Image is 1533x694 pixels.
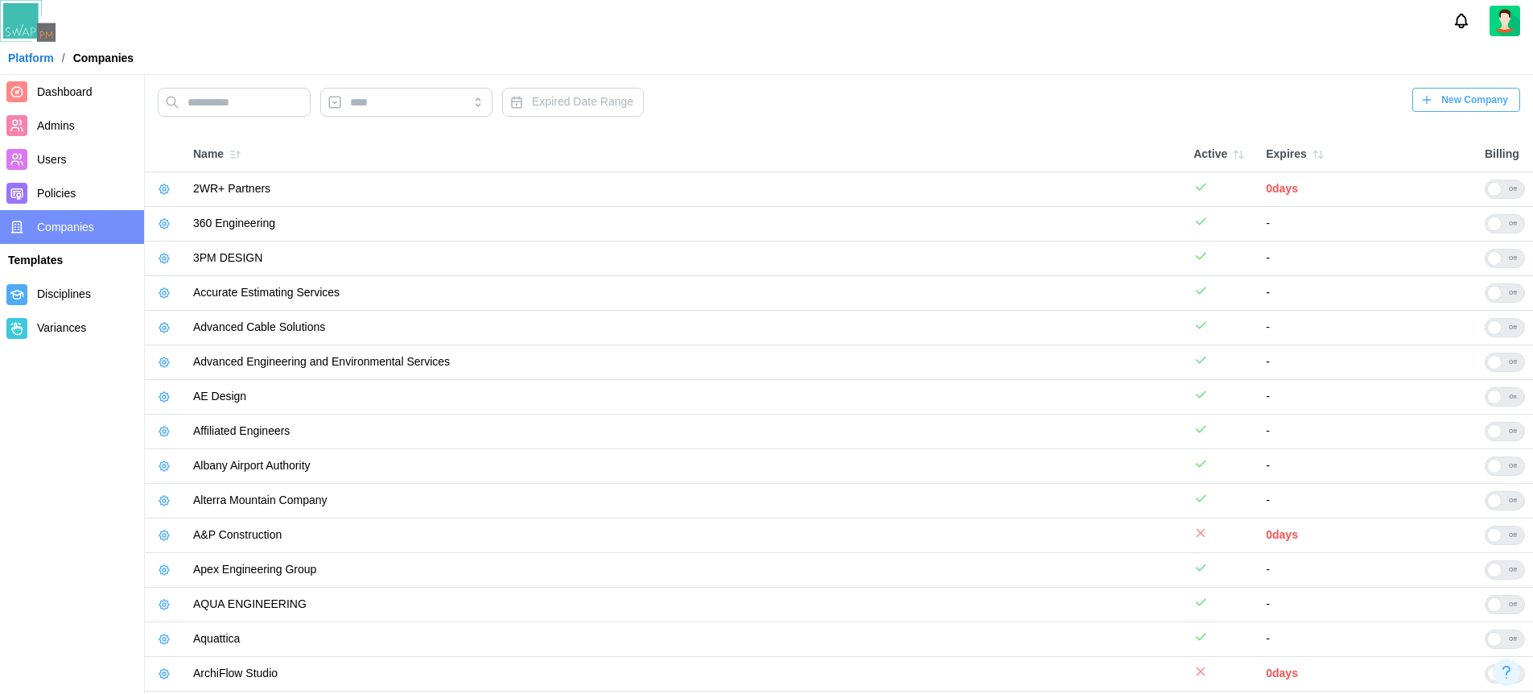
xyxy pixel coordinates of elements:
td: - [1258,207,1477,242]
td: AE Design [185,380,1185,415]
td: - [1258,484,1477,518]
div: Off [1502,353,1524,371]
div: Off [1502,596,1524,613]
td: - [1258,449,1477,484]
div: Off [1502,457,1524,475]
div: Off [1502,284,1524,302]
div: Off [1502,319,1524,337]
div: Off [1502,527,1524,544]
td: Aquattica [185,622,1185,657]
div: Off [1502,215,1524,233]
td: 360 Engineering [185,207,1185,242]
span: Dashboard [37,85,93,98]
div: Active [1193,143,1250,166]
td: - [1258,242,1477,276]
a: Zulqarnain Khalil [1490,6,1520,36]
div: 0 days [1266,180,1469,198]
td: Alterra Mountain Company [185,484,1185,518]
span: Expired Date Range [532,95,633,108]
td: Accurate Estimating Services [185,276,1185,311]
td: 3PM DESIGN [185,242,1185,276]
div: Name [193,143,1177,166]
span: New Company [1441,89,1508,111]
td: - [1258,380,1477,415]
div: On [1502,388,1524,406]
span: Variances [37,321,86,334]
div: Off [1502,630,1524,648]
div: / [62,52,65,64]
span: Admins [37,119,75,132]
td: Advanced Cable Solutions [185,311,1185,345]
div: Templates [8,252,136,270]
div: Off [1502,492,1524,510]
div: 0 days [1266,527,1469,544]
td: - [1258,622,1477,657]
div: Off [1502,561,1524,579]
div: Off [1502,250,1524,267]
td: Apex Engineering Group [185,553,1185,588]
td: Advanced Engineering and Environmental Services [185,345,1185,380]
td: AQUA ENGINEERING [185,588,1185,622]
div: Companies [73,52,134,64]
td: - [1258,311,1477,345]
span: Policies [37,187,76,200]
div: Expires [1266,143,1469,166]
td: - [1258,588,1477,622]
td: Albany Airport Authority [185,449,1185,484]
a: Platform [8,52,54,64]
td: 2WR+ Partners [185,172,1185,207]
td: ArchiFlow Studio [185,657,1185,692]
td: Affiliated Engineers [185,415,1185,449]
div: Off [1502,423,1524,440]
span: Companies [37,221,94,233]
span: Disciplines [37,287,91,300]
td: - [1258,415,1477,449]
span: Users [37,153,67,166]
td: - [1258,345,1477,380]
img: 2Q== [1490,6,1520,36]
td: A&P Construction [185,518,1185,553]
div: Off [1502,180,1524,198]
td: - [1258,553,1477,588]
td: - [1258,276,1477,311]
div: 0 days [1266,665,1469,683]
button: Notifications [1448,7,1475,35]
button: New Company [1412,88,1520,112]
div: Billing [1485,146,1525,163]
button: Expired Date Range [502,88,644,117]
